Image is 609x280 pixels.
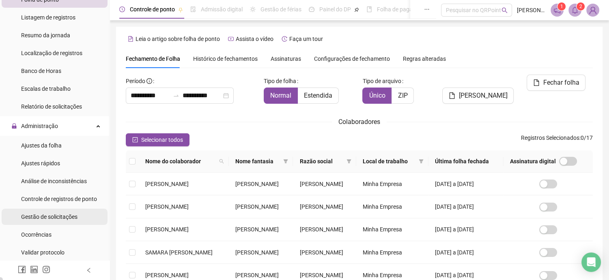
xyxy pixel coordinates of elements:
span: search [219,159,224,164]
td: Minha Empresa [356,173,428,195]
span: filter [346,159,351,164]
span: Leia o artigo sobre folha de ponto [136,36,220,42]
span: filter [282,155,290,167]
td: [PERSON_NAME] [293,195,356,218]
th: Última folha fechada [428,150,504,173]
span: Colaboradores [338,118,380,126]
td: [PERSON_NAME] [293,241,356,264]
span: search [501,7,508,13]
span: linkedin [30,265,38,274]
span: youtube [228,36,234,42]
span: : 0 / 17 [521,133,593,146]
span: Controle de registros de ponto [21,196,97,202]
span: pushpin [178,7,183,12]
span: search [217,155,226,167]
span: Único [369,92,385,99]
span: instagram [42,265,50,274]
span: Selecionar todos [141,135,183,144]
span: ellipsis [424,6,430,12]
sup: 1 [557,2,566,11]
span: ZIP [398,92,407,99]
span: Registros Selecionados [521,135,579,141]
span: Controle de ponto [130,6,175,13]
span: bell [571,6,579,14]
span: [PERSON_NAME] [145,226,189,233]
span: Gestão de solicitações [21,214,77,220]
span: Validar protocolo [21,249,65,256]
span: Assista o vídeo [236,36,273,42]
span: file-done [190,6,196,12]
span: filter [345,155,353,167]
span: Fechar folha [543,78,579,88]
span: lock [11,123,17,129]
span: Local de trabalho [363,157,415,166]
span: Normal [270,92,291,99]
span: Nome do colaborador [145,157,216,166]
span: Painel do DP [319,6,351,13]
td: [PERSON_NAME] [229,173,293,195]
span: Análise de inconsistências [21,178,87,184]
td: [PERSON_NAME] [293,218,356,241]
span: SAMARA [PERSON_NAME] [145,249,213,256]
span: [PERSON_NAME] [458,91,507,100]
td: [PERSON_NAME] [293,173,356,195]
span: [PERSON_NAME] [145,203,189,210]
span: notification [553,6,561,14]
span: info-circle [146,78,152,84]
span: Assinatura digital [510,157,556,166]
span: Gestão de férias [260,6,301,13]
span: history [282,36,287,42]
span: [PERSON_NAME] [517,6,546,15]
span: clock-circle [119,6,125,12]
span: Relatório de solicitações [21,103,82,110]
span: sun [250,6,256,12]
span: Localização de registros [21,50,82,56]
span: [PERSON_NAME] [145,272,189,278]
span: Nome fantasia [235,157,280,166]
img: 92276 [587,4,599,16]
span: facebook [18,265,26,274]
button: Selecionar todos [126,133,189,146]
td: Minha Empresa [356,218,428,241]
td: [PERSON_NAME] [229,241,293,264]
span: Tipo de folha [264,77,296,85]
td: Minha Empresa [356,195,428,218]
span: file [449,92,455,99]
sup: 2 [577,2,585,11]
td: [DATE] a [DATE] [428,195,504,218]
span: Tipo de arquivo [362,77,401,85]
span: Banco de Horas [21,68,61,74]
td: [PERSON_NAME] [229,218,293,241]
span: filter [419,159,424,164]
span: dashboard [309,6,314,12]
span: [PERSON_NAME] [145,181,189,187]
span: Razão social [299,157,343,166]
span: swap-right [173,92,179,99]
td: [DATE] a [DATE] [428,241,504,264]
span: Administração [21,123,58,129]
span: left [86,267,92,273]
span: Histórico de fechamentos [193,56,258,62]
span: 1 [560,4,563,9]
span: file-text [128,36,133,42]
span: filter [283,159,288,164]
span: Faça um tour [289,36,323,42]
td: Minha Empresa [356,241,428,264]
span: Ajustes da folha [21,142,62,149]
span: Escalas de trabalho [21,85,71,92]
td: [DATE] a [DATE] [428,173,504,195]
td: [PERSON_NAME] [229,195,293,218]
span: to [173,92,179,99]
span: Folha de pagamento [377,6,429,13]
span: Regras alteradas [403,56,446,62]
span: Configurações de fechamento [314,56,390,62]
span: Período [126,78,145,84]
td: [DATE] a [DATE] [428,218,504,241]
div: Open Intercom Messenger [581,252,601,272]
span: filter [417,155,425,167]
button: [PERSON_NAME] [442,88,514,104]
span: 2 [579,4,582,9]
span: Ocorrências [21,231,52,238]
span: book [366,6,372,12]
span: Listagem de registros [21,14,75,21]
